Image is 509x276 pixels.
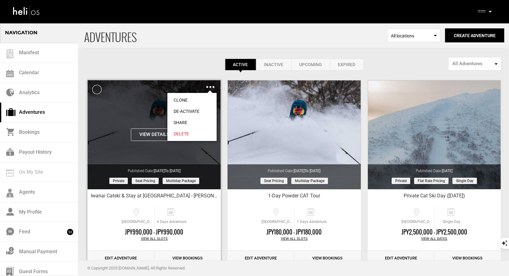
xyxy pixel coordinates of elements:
[67,229,73,235] span: 53
[88,192,221,202] div: Iwanai Catski & Stay at [GEOGRAPHIC_DATA] - [PERSON_NAME]
[206,86,214,88] img: images
[167,117,217,128] a: Share
[294,169,320,173] span: [DATE]
[228,251,294,266] a: Edit Adventure
[165,169,180,173] span: to [DATE]
[368,228,501,236] div: JPY2,500,000 - JPY2,500,000
[109,178,128,184] span: Private
[400,219,434,225] span: [GEOGRAPHIC_DATA], [GEOGRAPHIC_DATA], [GEOGRAPHIC_DATA]
[477,7,487,16] img: d4d51e56ba51b71ae92b8dc13b1be08e.png
[228,192,361,202] div: 1-Day Powder CAT Tour
[88,251,154,266] a: Edit Adventure
[392,178,410,184] span: Private
[5,49,15,58] img: guest-list.svg
[291,178,328,184] span: Multiday package
[294,251,361,266] a: View Bookings
[84,23,387,48] span: ADVENTURES
[448,57,501,70] button: All Adventures
[132,178,159,184] span: Seat Pricing
[167,128,217,139] a: Delete
[330,59,364,70] a: Expired
[154,169,180,173] span: [DATE]
[6,70,14,77] img: calendar.svg
[291,59,330,70] a: Upcoming
[228,164,361,174] div: Published Date:
[154,251,221,266] a: View Bookings
[305,169,320,173] span: to [DATE]
[453,178,477,184] span: Single day
[368,164,501,174] div: Published Date:
[434,251,501,266] a: View Bookings
[387,29,440,42] span: Select box activate
[155,219,189,225] span: 4 Days Adventure
[167,94,217,106] a: Clone
[12,3,41,20] img: heli-logo
[261,178,287,184] span: Seat Pricing
[88,236,221,241] div: View All Slots
[445,28,504,42] button: Create Adventure
[228,236,361,241] div: View All Slots
[225,59,256,70] a: Active
[435,219,468,225] span: Single Day
[368,192,501,202] div: Private Cat Ski Day ([DATE])
[88,228,221,236] div: JPY990,000 - JPY990,000
[131,128,178,141] button: View Details
[368,236,501,241] div: View All Dates
[228,228,361,236] div: JPY180,000 - JPY180,000
[256,59,291,70] a: Inactive
[88,164,221,174] div: Published Date:
[442,169,453,173] span: [DATE]
[163,178,199,184] span: Multiday package
[414,178,449,184] span: Flat Rate Pricing
[260,219,294,225] span: [GEOGRAPHIC_DATA], [GEOGRAPHIC_DATA], [GEOGRAPHIC_DATA]
[120,219,154,225] span: [GEOGRAPHIC_DATA], [GEOGRAPHIC_DATA], [GEOGRAPHIC_DATA]
[167,106,217,117] a: De-Activate
[295,219,329,225] span: 1 Days Adventure
[391,33,437,39] span: All locations
[368,251,435,266] a: Edit Adventure
[6,170,14,177] img: on_my_site.svg
[6,189,14,198] img: agents-icon.svg
[452,61,493,67] span: All Adventures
